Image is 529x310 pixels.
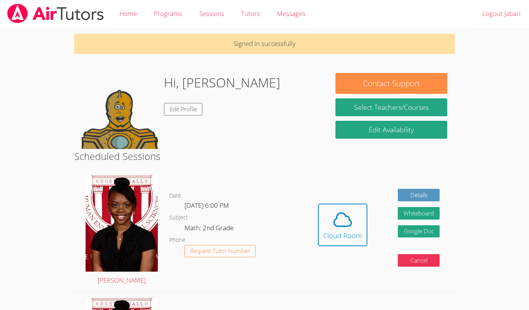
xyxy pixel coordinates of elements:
button: Contact Support [335,73,447,94]
p: Signed in successfully [74,34,455,54]
img: avatar.png [86,175,158,272]
button: Request Tutor Number [184,245,256,258]
a: Google Doc [398,225,440,238]
dt: Date [169,191,181,201]
a: Edit Availability [335,121,447,139]
div: Cloud Room [323,230,362,241]
dt: Subject [169,213,188,223]
button: Cloud Room [318,204,367,246]
a: Select Teachers/Courses [335,98,447,116]
a: Edit Profile [164,103,203,115]
a: [PERSON_NAME] [86,175,158,286]
h1: Hi, [PERSON_NAME] [164,73,280,92]
button: Cancel [398,254,440,267]
img: default.png [82,73,158,149]
span: [DATE] 6:00 PM [184,201,229,210]
dd: Math: 2nd Grade [184,223,235,236]
button: Whiteboard [398,207,440,220]
span: Request Tutor Number [190,248,250,254]
dt: Phone [169,236,185,245]
span: Messages [277,9,305,18]
h2: Scheduled Sessions [74,149,455,163]
a: Details [398,189,440,201]
img: airtutors_banner-c4298cdbf04f3fff15de1276eac7730deb9818008684d7c2e4769d2f7ddbe033.png [6,4,105,23]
